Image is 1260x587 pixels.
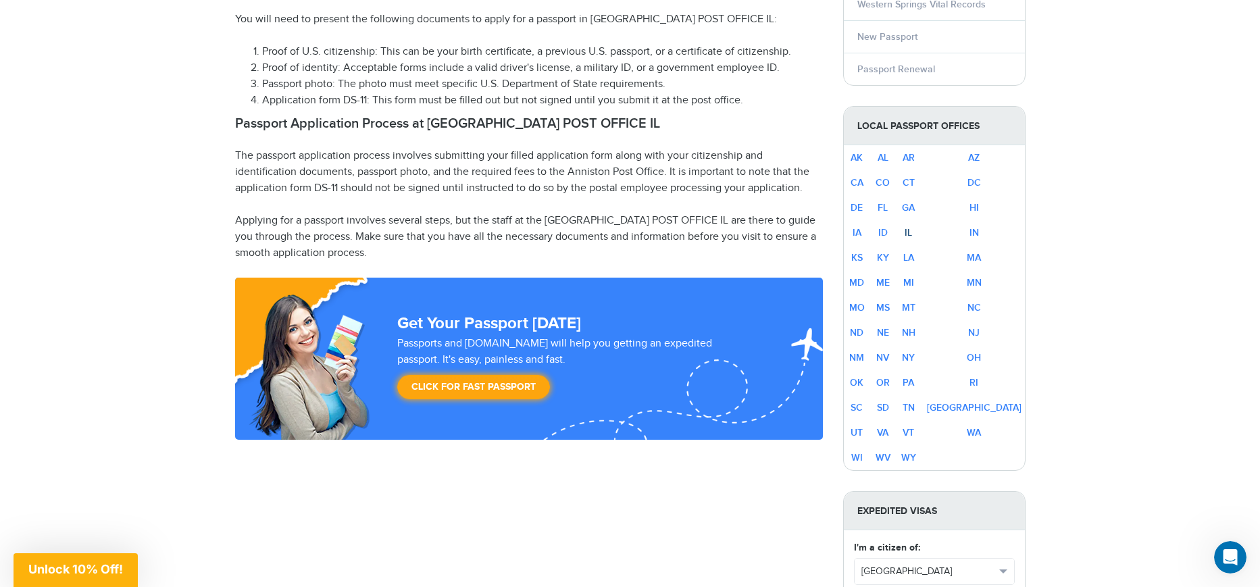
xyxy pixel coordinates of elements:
a: WA [967,427,981,438]
a: AK [851,152,863,163]
a: IN [969,227,979,238]
a: ME [876,277,890,288]
iframe: Intercom live chat [1214,541,1246,573]
a: NC [967,302,981,313]
a: AL [878,152,888,163]
a: NJ [968,327,980,338]
a: ND [850,327,863,338]
a: NV [876,352,889,363]
a: GA [902,202,915,213]
li: Passport photo: The photo must meet specific U.S. Department of State requirements. [262,76,823,93]
a: SD [877,402,889,413]
a: AR [903,152,915,163]
a: NE [877,327,889,338]
a: CO [876,177,890,188]
p: You will need to present the following documents to apply for a passport in [GEOGRAPHIC_DATA] POS... [235,11,823,28]
a: PA [903,377,914,388]
div: Passports and [DOMAIN_NAME] will help you getting an expedited passport. It's easy, painless and ... [392,336,761,406]
a: RI [969,377,978,388]
h2: Passport Application Process at [GEOGRAPHIC_DATA] POST OFFICE IL [235,116,823,132]
a: HI [969,202,979,213]
a: MN [967,277,982,288]
a: MA [967,252,981,263]
a: NY [902,352,915,363]
a: Passport Renewal [857,63,935,75]
label: I'm a citizen of: [854,540,920,555]
a: MS [876,302,890,313]
a: MT [902,302,915,313]
a: NM [849,352,864,363]
p: The passport application process involves submitting your filled application form along with your... [235,148,823,197]
strong: Expedited Visas [844,492,1025,530]
a: VA [877,427,888,438]
a: CA [851,177,863,188]
a: TN [903,402,915,413]
a: New Passport [857,31,917,43]
a: OH [967,352,981,363]
li: Proof of identity: Acceptable forms include a valid driver's license, a military ID, or a governm... [262,60,823,76]
a: LA [903,252,914,263]
a: IL [905,227,912,238]
strong: Get Your Passport [DATE] [397,313,581,333]
a: WY [901,452,916,463]
a: MI [903,277,914,288]
a: MD [849,277,864,288]
strong: Local Passport Offices [844,107,1025,145]
span: [GEOGRAPHIC_DATA] [861,565,995,578]
li: Application form DS-11: This form must be filled out but not signed until you submit it at the po... [262,93,823,109]
span: Unlock 10% Off! [28,562,123,576]
a: KS [851,252,863,263]
a: NH [902,327,915,338]
button: [GEOGRAPHIC_DATA] [855,559,1014,584]
a: DC [967,177,981,188]
a: OR [876,377,890,388]
a: CT [903,177,915,188]
a: AZ [968,152,980,163]
a: WV [876,452,890,463]
div: Unlock 10% Off! [14,553,138,587]
a: MO [849,302,865,313]
a: KY [877,252,889,263]
a: Click for Fast Passport [397,375,550,399]
a: UT [851,427,863,438]
a: SC [851,402,863,413]
p: Applying for a passport involves several steps, but the staff at the [GEOGRAPHIC_DATA] POST OFFIC... [235,213,823,261]
a: FL [878,202,888,213]
a: [GEOGRAPHIC_DATA] [927,402,1022,413]
a: WI [851,452,863,463]
a: OK [850,377,863,388]
a: DE [851,202,863,213]
a: ID [878,227,888,238]
a: IA [853,227,861,238]
a: VT [903,427,914,438]
li: Proof of U.S. citizenship: This can be your birth certificate, a previous U.S. passport, or a cer... [262,44,823,60]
